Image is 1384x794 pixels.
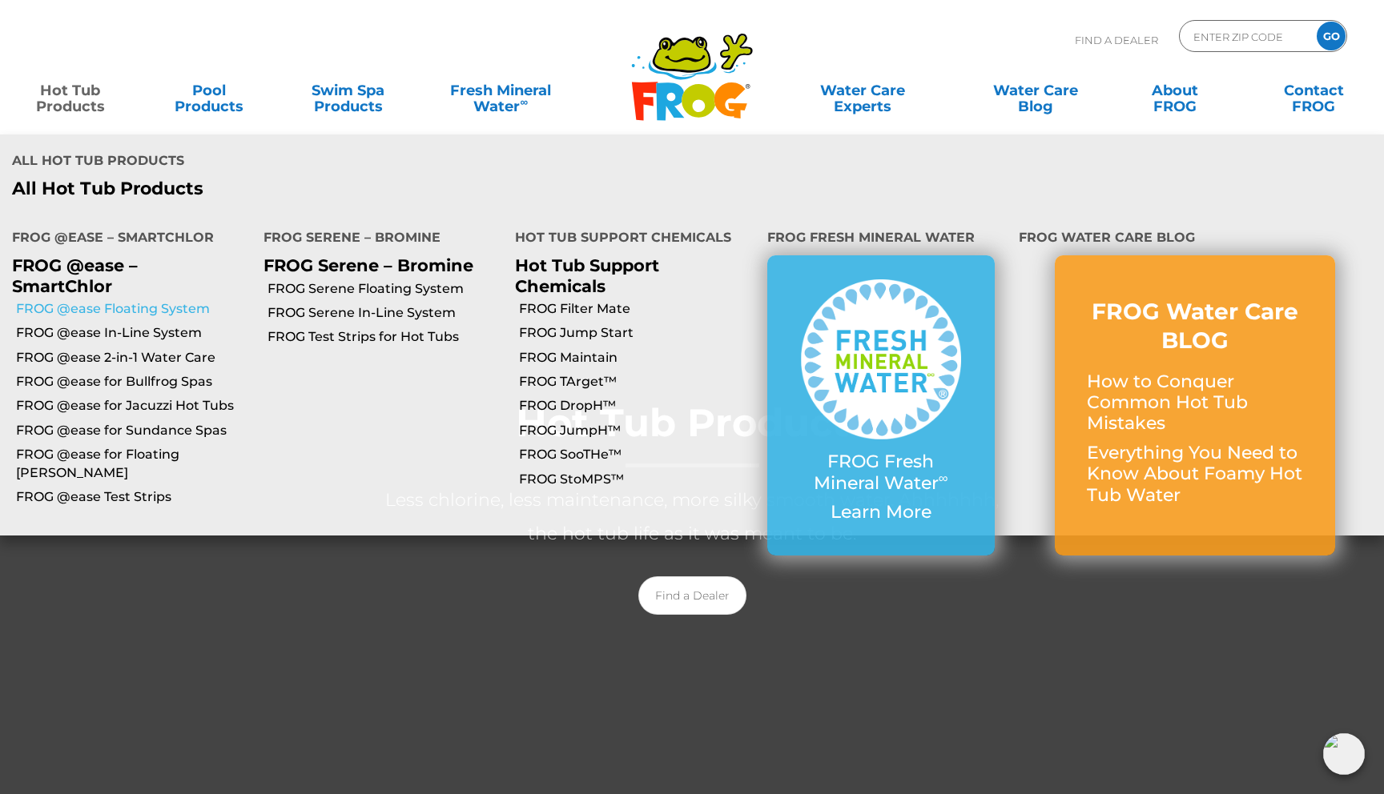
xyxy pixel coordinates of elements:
[1087,371,1303,435] p: How to Conquer Common Hot Tub Mistakes
[12,146,680,178] h4: All Hot Tub Products
[767,223,995,255] h4: FROG Fresh Mineral Water
[1075,20,1158,60] p: Find A Dealer
[1260,74,1368,106] a: ContactFROG
[16,324,251,342] a: FROG @ease In-Line System
[519,397,754,415] a: FROG DropH™
[264,223,491,255] h4: FROG Serene – Bromine
[519,446,754,463] a: FROG SooTHe™
[939,470,948,486] sup: ∞
[515,223,742,255] h4: Hot Tub Support Chemicals
[519,373,754,391] a: FROG TArget™
[12,178,680,199] a: All Hot Tub Products
[268,304,503,322] a: FROG Serene In-Line System
[1192,25,1300,48] input: Zip Code Form
[799,279,963,531] a: FROG Fresh Mineral Water∞ Learn More
[1087,443,1303,506] p: Everything You Need to Know About Foamy Hot Tub Water
[16,446,251,482] a: FROG @ease for Floating [PERSON_NAME]
[515,255,659,295] a: Hot Tub Support Chemicals
[519,422,754,439] a: FROG JumpH™
[155,74,264,106] a: PoolProducts
[519,300,754,318] a: FROG Filter Mate
[16,373,251,391] a: FROG @ease for Bullfrog Spas
[519,324,754,342] a: FROG Jump Start
[16,422,251,439] a: FROG @ease for Sundance Spas
[638,576,746,615] a: Find a Dealer
[16,488,251,506] a: FROG @ease Test Strips
[16,300,251,318] a: FROG @ease Floating System
[519,471,754,488] a: FROG StoMPS™
[1087,297,1303,355] h3: FROG Water Care BLOG
[799,502,963,523] p: Learn More
[16,397,251,415] a: FROG @ease for Jacuzzi Hot Tubs
[1087,297,1303,514] a: FROG Water Care BLOG How to Conquer Common Hot Tub Mistakes Everything You Need to Know About Foa...
[12,223,239,255] h4: FROG @ease – SmartChlor
[1317,22,1346,50] input: GO
[775,74,951,106] a: Water CareExperts
[264,255,491,275] p: FROG Serene – Bromine
[16,74,124,106] a: Hot TubProducts
[520,95,528,108] sup: ∞
[12,255,239,295] p: FROG @ease – SmartChlor
[799,451,963,494] p: FROG Fresh Mineral Water
[268,280,503,298] a: FROG Serene Floating System
[16,349,251,367] a: FROG @ease 2-in-1 Water Care
[433,74,569,106] a: Fresh MineralWater∞
[982,74,1090,106] a: Water CareBlog
[1120,74,1229,106] a: AboutFROG
[519,349,754,367] a: FROG Maintain
[268,328,503,346] a: FROG Test Strips for Hot Tubs
[1323,733,1365,775] img: openIcon
[1019,223,1372,255] h4: FROG Water Care Blog
[294,74,402,106] a: Swim SpaProducts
